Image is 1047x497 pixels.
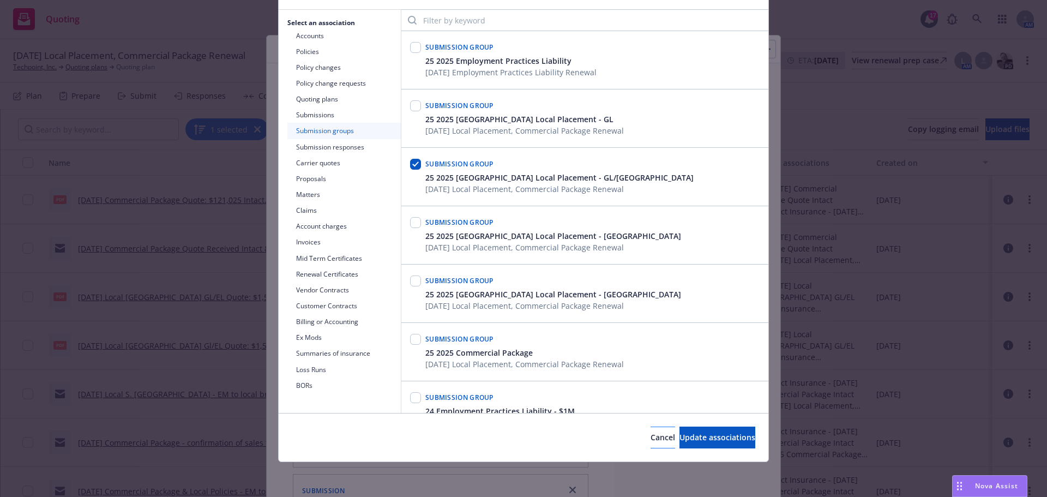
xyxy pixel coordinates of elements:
span: [DATE] Local Placement, Commercial Package Renewal [425,183,694,195]
button: Renewal Certificates [287,266,401,282]
button: Proposals [287,171,401,187]
span: Submission group [425,276,494,285]
button: Quoting plans [287,91,401,107]
button: 25 2025 Employment Practices Liability [425,55,597,67]
button: Mid Term Certificates [287,250,401,266]
span: Submission group [425,159,494,169]
button: Invoices [287,234,401,250]
button: 24 Employment Practices Liability - $1M [425,405,597,417]
span: 25 2025 Employment Practices Liability [425,55,571,67]
button: Policy changes [287,59,401,75]
span: Submission group [425,334,494,344]
button: Billing or Accounting [287,314,401,330]
button: Carrier quotes [287,155,401,171]
span: 24 Employment Practices Liability - $1M [425,405,575,417]
button: Nova Assist [952,475,1027,497]
button: 25 2025 [GEOGRAPHIC_DATA] Local Placement - [GEOGRAPHIC_DATA] [425,230,681,242]
button: Matters [287,187,401,202]
button: Policy change requests [287,75,401,91]
button: Submission responses [287,139,401,155]
span: [DATE] Employment Practices Liability Renewal [425,67,597,78]
button: BORs [287,378,401,393]
button: 25 2025 Commercial Package [425,347,624,358]
button: 25 2025 [GEOGRAPHIC_DATA] Local Placement - [GEOGRAPHIC_DATA] [425,289,681,300]
span: [DATE] Local Placement, Commercial Package Renewal [425,358,624,370]
button: Loss Runs [287,362,401,378]
button: 25 2025 [GEOGRAPHIC_DATA] Local Placement - GL/[GEOGRAPHIC_DATA] [425,172,694,183]
button: Submissions [287,107,401,123]
button: Customer Contracts [287,298,401,314]
button: Submission groups [287,123,401,139]
span: [DATE] Local Placement, Commercial Package Renewal [425,125,624,136]
button: Account charges [287,218,401,234]
span: Submission group [425,393,494,402]
span: Nova Assist [975,481,1018,490]
div: Drag to move [953,476,966,496]
button: Vendor Contracts [287,282,401,298]
span: 25 2025 Commercial Package [425,347,533,358]
span: [DATE] Local Placement, Commercial Package Renewal [425,242,681,253]
button: Claims [287,202,401,218]
span: Submission group [425,218,494,227]
span: 25 2025 [GEOGRAPHIC_DATA] Local Placement - GL [425,113,613,125]
span: Submission group [425,101,494,110]
button: Summaries of insurance [287,345,401,361]
button: 25 2025 [GEOGRAPHIC_DATA] Local Placement - GL [425,113,624,125]
span: [DATE] Local Placement, Commercial Package Renewal [425,300,681,312]
button: Ex Mods [287,330,401,345]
